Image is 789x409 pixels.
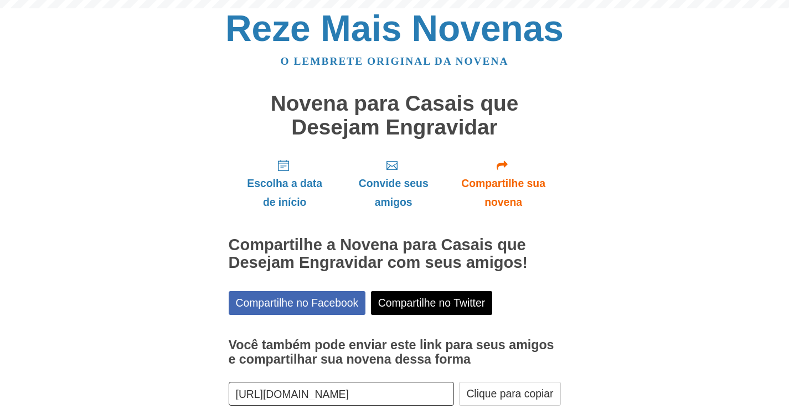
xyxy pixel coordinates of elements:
font: Compartilhe no Twitter [378,297,485,309]
font: Você também pode enviar este link para seus amigos e compartilhar sua novena dessa forma [229,338,554,366]
a: Reze Mais Novenas [225,8,564,49]
font: Clique para copiar [466,388,553,400]
a: Escolha a data de início [229,150,341,218]
a: Convide seus amigos [341,150,446,218]
font: Compartilhe sua novena [461,177,545,208]
a: Compartilhe sua novena [446,150,561,218]
font: Novena para Casais que Desejam Engravidar [271,91,519,139]
a: Compartilhe no Twitter [371,291,492,314]
font: Compartilhe no Facebook [236,297,359,309]
button: Clique para copiar [459,382,560,405]
a: O lembrete original da novena [281,55,509,67]
a: Compartilhe no Facebook [229,291,366,314]
font: Escolha a data de início [247,177,322,208]
font: Compartilhe a Novena para Casais que Desejam Engravidar com seus amigos! [229,236,528,271]
font: Convide seus amigos [359,177,429,208]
